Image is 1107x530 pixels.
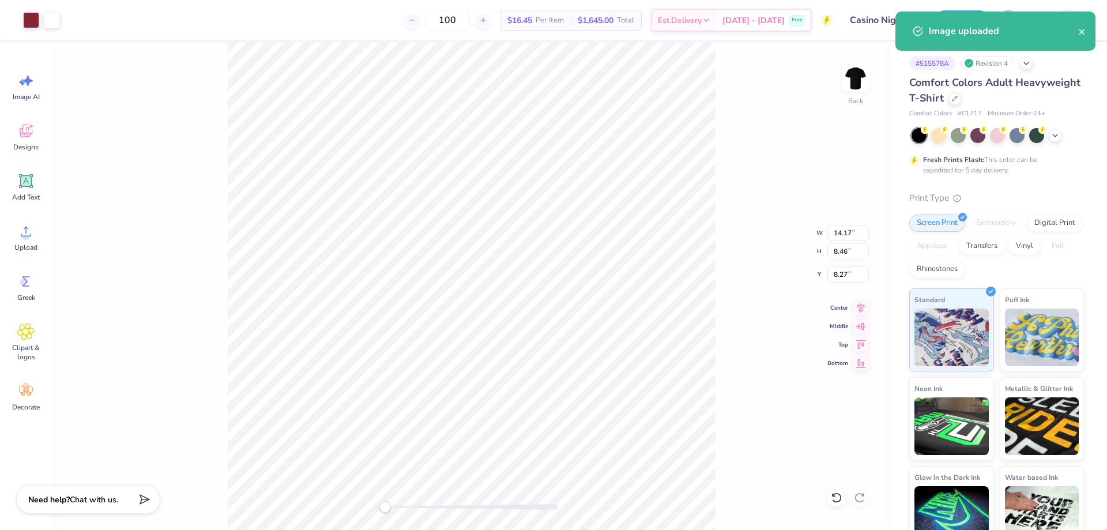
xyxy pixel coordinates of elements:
span: Est. Delivery [658,14,702,27]
span: Image AI [13,92,40,102]
span: Total [617,14,634,27]
strong: Need help? [28,494,70,505]
div: Applique [909,238,955,255]
div: Vinyl [1008,238,1041,255]
span: Top [827,340,848,349]
img: Neon Ink [914,397,989,455]
span: Metallic & Glitter Ink [1005,382,1073,394]
div: Accessibility label [379,501,391,513]
img: Puff Ink [1005,309,1079,366]
div: Print Type [909,191,1084,205]
span: [DATE] - [DATE] [722,14,785,27]
span: Decorate [12,403,40,412]
span: Upload [14,243,37,252]
div: Foil [1044,238,1071,255]
span: Per Item [536,14,564,27]
span: Clipart & logos [7,343,45,362]
span: Puff Ink [1005,294,1029,306]
span: Neon Ink [914,382,943,394]
span: Water based Ink [1005,471,1058,483]
div: # 515578A [909,56,955,70]
button: close [1078,24,1086,38]
span: Middle [827,322,848,331]
div: Screen Print [909,215,965,232]
span: Free [792,16,803,24]
div: Revision 4 [961,56,1014,70]
div: This color can be expedited for 5 day delivery. [923,155,1065,175]
span: Standard [914,294,945,306]
span: Comfort Colors Adult Heavyweight T-Shirt [909,76,1080,105]
span: Minimum Order: 24 + [988,109,1045,119]
div: Digital Print [1027,215,1083,232]
span: Designs [13,142,39,152]
span: # C1717 [958,109,982,119]
div: Image uploaded [929,24,1078,38]
span: $16.45 [507,14,532,27]
strong: Fresh Prints Flash: [923,155,984,164]
span: Chat with us. [70,494,118,505]
span: Add Text [12,193,40,202]
div: Embroidery [969,215,1023,232]
div: Rhinestones [909,261,965,278]
img: Werrine Empeynado [1056,9,1079,32]
input: – – [425,10,470,31]
span: Center [827,303,848,313]
span: Glow in the Dark Ink [914,471,980,483]
img: Back [844,67,867,90]
span: Bottom [827,359,848,368]
a: WE [1033,9,1084,32]
img: Metallic & Glitter Ink [1005,397,1079,455]
div: Back [848,96,863,106]
img: Standard [914,309,989,366]
span: Greek [17,293,35,302]
span: $1,645.00 [578,14,613,27]
span: Comfort Colors [909,109,952,119]
div: Transfers [959,238,1005,255]
input: Untitled Design [841,9,926,32]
